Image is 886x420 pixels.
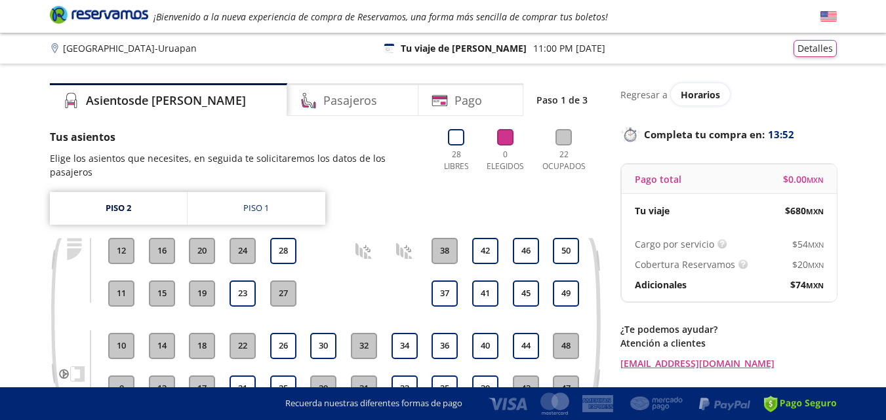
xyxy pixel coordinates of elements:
[189,238,215,264] button: 20
[635,204,670,218] p: Tu viaje
[807,175,824,185] small: MXN
[108,333,134,359] button: 10
[768,127,794,142] span: 13:52
[794,40,837,57] button: Detalles
[243,202,269,215] div: Piso 1
[472,333,498,359] button: 40
[681,88,720,101] span: Horarios
[635,237,714,251] p: Cargo por servicio
[553,280,579,307] button: 49
[108,280,134,307] button: 11
[472,238,498,264] button: 42
[553,333,579,359] button: 48
[392,375,418,402] button: 33
[189,333,215,359] button: 18
[472,280,498,307] button: 41
[620,88,668,102] p: Regresar a
[270,280,296,307] button: 27
[533,41,605,55] p: 11:00 PM [DATE]
[351,375,377,402] button: 31
[86,92,246,109] h4: Asientos de [PERSON_NAME]
[635,258,735,271] p: Cobertura Reservamos
[149,375,175,402] button: 13
[432,238,458,264] button: 38
[553,238,579,264] button: 50
[189,375,215,402] button: 17
[620,125,837,143] p: Completa tu compra en :
[149,238,175,264] button: 16
[285,397,462,410] p: Recuerda nuestras diferentes formas de pago
[63,41,197,55] p: [GEOGRAPHIC_DATA] - Uruapan
[808,240,824,250] small: MXN
[50,192,187,225] a: Piso 2
[785,204,824,218] span: $ 680
[108,238,134,264] button: 12
[392,333,418,359] button: 34
[189,280,215,307] button: 19
[635,172,681,186] p: Pago total
[808,260,824,270] small: MXN
[270,238,296,264] button: 28
[149,333,175,359] button: 14
[513,238,539,264] button: 46
[454,92,482,109] h4: Pago
[310,375,336,402] button: 29
[432,280,458,307] button: 37
[108,375,134,402] button: 9
[553,375,579,402] button: 47
[310,333,336,359] button: 30
[513,375,539,402] button: 43
[50,129,426,145] p: Tus asientos
[620,356,837,370] a: [EMAIL_ADDRESS][DOMAIN_NAME]
[790,278,824,292] span: $ 74
[620,83,837,105] div: Regresar a ver horarios
[806,206,824,216] small: MXN
[50,5,148,24] i: Brand Logo
[432,375,458,402] button: 35
[270,375,296,402] button: 25
[401,41,527,55] p: Tu viaje de [PERSON_NAME]
[230,375,256,402] button: 21
[537,149,591,172] p: 22 Ocupados
[323,92,377,109] h4: Pasajeros
[50,5,148,28] a: Brand Logo
[188,192,325,225] a: Piso 1
[270,333,296,359] button: 26
[513,333,539,359] button: 44
[783,172,824,186] span: $ 0.00
[230,280,256,307] button: 23
[806,280,824,290] small: MXN
[820,9,837,25] button: English
[792,237,824,251] span: $ 54
[536,93,588,107] p: Paso 1 de 3
[432,333,458,359] button: 36
[513,280,539,307] button: 45
[351,333,377,359] button: 32
[230,333,256,359] button: 22
[153,10,608,23] em: ¡Bienvenido a la nueva experiencia de compra de Reservamos, una forma más sencilla de comprar tus...
[620,336,837,350] p: Atención a clientes
[635,278,687,292] p: Adicionales
[439,149,474,172] p: 28 Libres
[230,238,256,264] button: 24
[472,375,498,402] button: 39
[484,149,527,172] p: 0 Elegidos
[620,322,837,336] p: ¿Te podemos ayudar?
[792,258,824,271] span: $ 20
[50,151,426,179] p: Elige los asientos que necesites, en seguida te solicitaremos los datos de los pasajeros
[149,280,175,307] button: 15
